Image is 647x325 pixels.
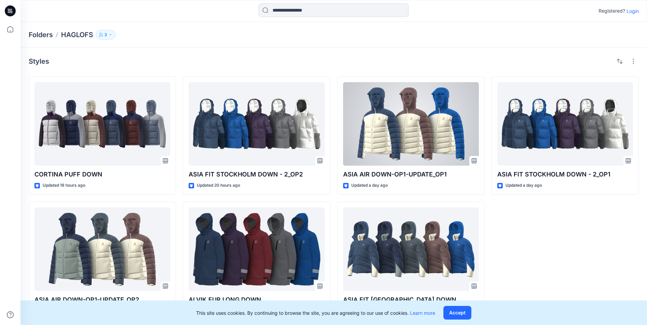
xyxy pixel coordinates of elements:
[627,7,639,15] p: Login
[43,182,85,189] p: Updated 19 hours ago
[34,207,170,291] a: ASIA AIR DOWN-OP1-UPDATE_OP2
[410,310,435,316] a: Learn more
[189,82,324,166] a: ASIA FIT STOCKHOLM DOWN - 2​_OP2
[197,182,240,189] p: Updated 20 hours ago
[343,170,479,179] p: ASIA AIR DOWN-OP1-UPDATE_OP1
[497,170,633,179] p: ASIA FIT STOCKHOLM DOWN - 2​_OP1
[505,182,542,189] p: Updated a day ago
[196,309,435,316] p: This site uses cookies. By continuing to browse the site, you are agreeing to our use of cookies.
[29,57,49,65] h4: Styles
[29,30,53,40] a: Folders
[343,295,479,305] p: ASIA FIT [GEOGRAPHIC_DATA] DOWN
[104,31,107,38] p: 3
[34,295,170,305] p: ASIA AIR DOWN-OP1-UPDATE_OP2
[189,295,324,305] p: ALVIK FUR LONG DOWN
[96,30,116,40] button: 3
[189,207,324,291] a: ALVIK FUR LONG DOWN
[351,182,388,189] p: Updated a day ago
[34,170,170,179] p: CORTINA PUFF DOWN
[189,170,324,179] p: ASIA FIT STOCKHOLM DOWN - 2​_OP2
[443,306,471,320] button: Accept
[61,30,93,40] p: HAGLOFS
[34,82,170,166] a: CORTINA PUFF DOWN
[343,207,479,291] a: ASIA FIT STOCKHOLM DOWN
[343,82,479,166] a: ASIA AIR DOWN-OP1-UPDATE_OP1
[497,82,633,166] a: ASIA FIT STOCKHOLM DOWN - 2​_OP1
[599,7,625,15] p: Registered?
